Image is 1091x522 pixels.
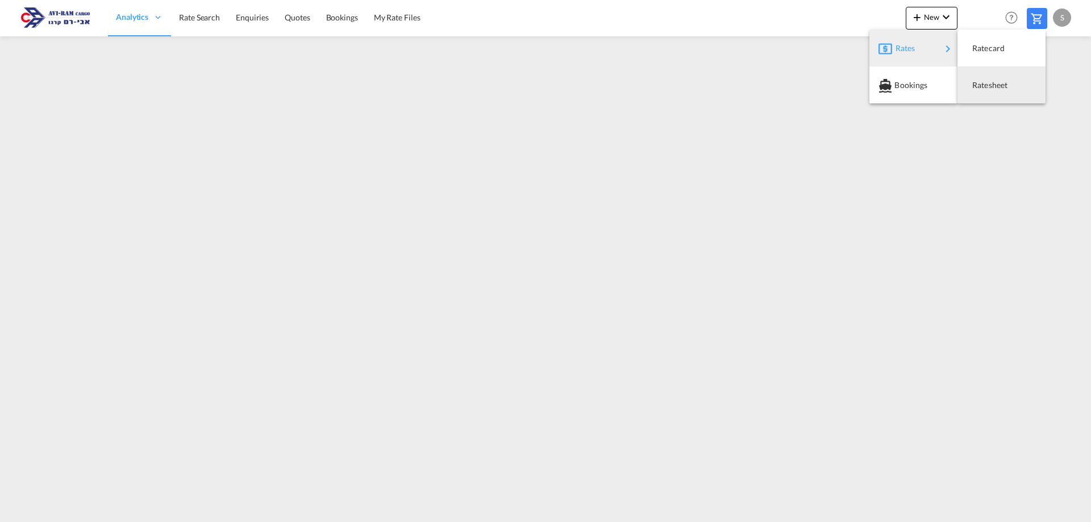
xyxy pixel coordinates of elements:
div: Ratecard [967,34,1036,62]
div: Ratesheet [967,71,1036,99]
span: Rates [896,37,909,60]
div: Bookings [878,71,948,99]
span: Ratecard [972,37,985,60]
md-icon: icon-chevron-right [941,42,955,56]
span: Bookings [894,74,907,97]
button: Bookings [869,66,957,103]
span: Ratesheet [972,74,985,97]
